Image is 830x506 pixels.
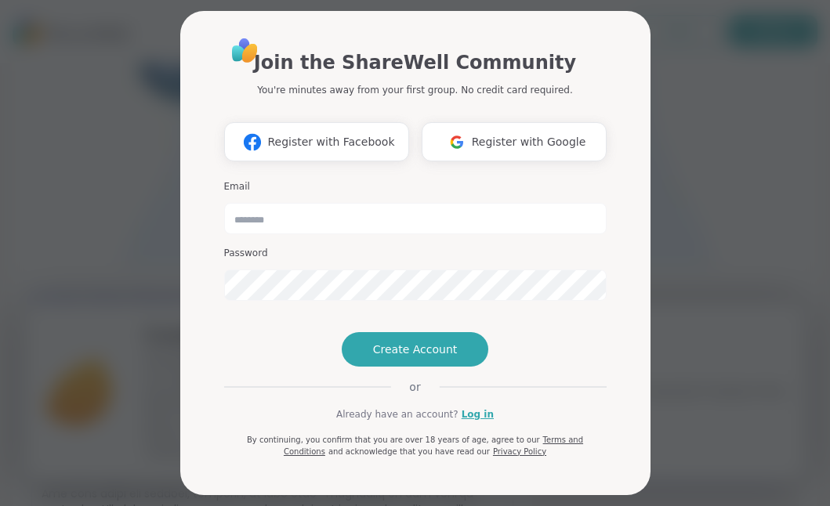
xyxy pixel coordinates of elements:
a: Log in [462,407,494,421]
p: You're minutes away from your first group. No credit card required. [257,83,572,97]
span: By continuing, you confirm that you are over 18 years of age, agree to our [247,436,540,444]
span: Register with Google [472,134,586,150]
button: Create Account [342,332,489,367]
a: Privacy Policy [493,447,546,456]
h3: Password [224,247,607,260]
button: Register with Facebook [224,122,409,161]
img: ShareWell Logomark [442,128,472,157]
a: Terms and Conditions [284,436,583,456]
img: ShareWell Logo [227,33,263,68]
span: Already have an account? [336,407,458,421]
button: Register with Google [422,122,607,161]
span: and acknowledge that you have read our [328,447,490,456]
span: Register with Facebook [267,134,394,150]
span: or [390,379,439,395]
img: ShareWell Logomark [237,128,267,157]
h1: Join the ShareWell Community [254,49,576,77]
span: Create Account [373,342,458,357]
h3: Email [224,180,607,193]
